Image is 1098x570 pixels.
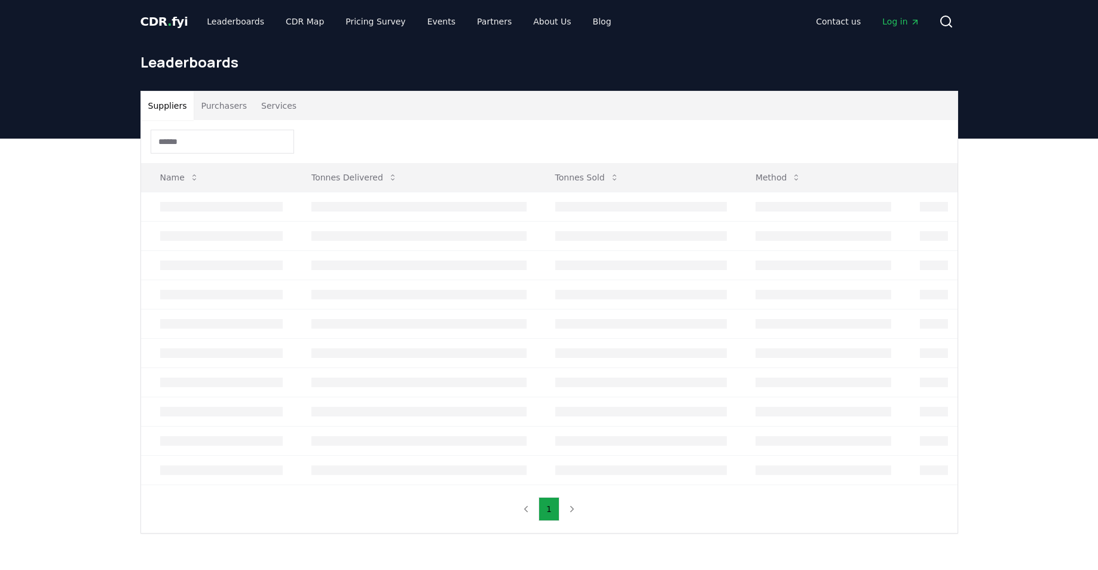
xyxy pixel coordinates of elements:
[746,166,811,189] button: Method
[806,11,929,32] nav: Main
[418,11,465,32] a: Events
[141,91,194,120] button: Suppliers
[140,13,188,30] a: CDR.fyi
[194,91,254,120] button: Purchasers
[806,11,870,32] a: Contact us
[197,11,274,32] a: Leaderboards
[524,11,580,32] a: About Us
[882,16,919,27] span: Log in
[151,166,209,189] button: Name
[140,53,958,72] h1: Leaderboards
[336,11,415,32] a: Pricing Survey
[140,14,188,29] span: CDR fyi
[539,497,559,521] button: 1
[546,166,629,189] button: Tonnes Sold
[583,11,621,32] a: Blog
[467,11,521,32] a: Partners
[254,91,304,120] button: Services
[873,11,929,32] a: Log in
[167,14,172,29] span: .
[302,166,407,189] button: Tonnes Delivered
[276,11,334,32] a: CDR Map
[197,11,620,32] nav: Main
